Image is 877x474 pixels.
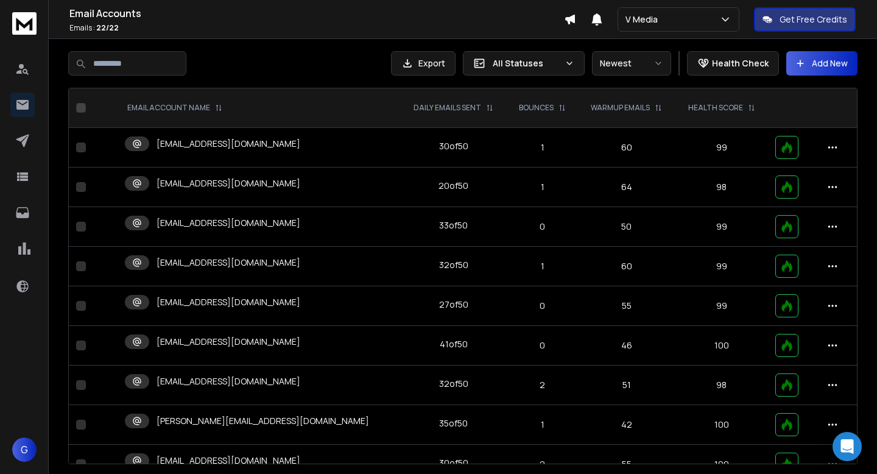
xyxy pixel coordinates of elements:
[157,375,300,387] p: [EMAIL_ADDRESS][DOMAIN_NAME]
[514,141,571,154] p: 1
[157,138,300,150] p: [EMAIL_ADDRESS][DOMAIN_NAME]
[493,57,560,69] p: All Statuses
[157,415,369,427] p: [PERSON_NAME][EMAIL_ADDRESS][DOMAIN_NAME]
[12,437,37,462] button: G
[675,366,768,405] td: 98
[688,103,743,113] p: HEALTH SCORE
[439,457,468,469] div: 30 of 50
[687,51,779,76] button: Health Check
[439,259,468,271] div: 32 of 50
[712,57,769,69] p: Health Check
[157,256,300,269] p: [EMAIL_ADDRESS][DOMAIN_NAME]
[578,207,675,247] td: 50
[96,23,119,33] span: 22 / 22
[833,432,862,461] div: Open Intercom Messenger
[519,103,554,113] p: BOUNCES
[69,23,564,33] p: Emails :
[439,299,468,311] div: 27 of 50
[675,405,768,445] td: 100
[578,326,675,366] td: 46
[438,180,468,192] div: 20 of 50
[439,219,468,232] div: 33 of 50
[675,168,768,207] td: 98
[12,12,37,35] img: logo
[440,338,468,350] div: 41 of 50
[578,286,675,326] td: 55
[514,181,571,193] p: 1
[439,378,468,390] div: 32 of 50
[578,168,675,207] td: 64
[514,221,571,233] p: 0
[157,217,300,229] p: [EMAIL_ADDRESS][DOMAIN_NAME]
[675,247,768,286] td: 99
[578,247,675,286] td: 60
[578,366,675,405] td: 51
[591,103,650,113] p: WARMUP EMAILS
[157,177,300,189] p: [EMAIL_ADDRESS][DOMAIN_NAME]
[780,13,847,26] p: Get Free Credits
[157,336,300,348] p: [EMAIL_ADDRESS][DOMAIN_NAME]
[786,51,858,76] button: Add New
[514,300,571,312] p: 0
[391,51,456,76] button: Export
[514,458,571,470] p: 2
[578,405,675,445] td: 42
[127,103,222,113] div: EMAIL ACCOUNT NAME
[514,260,571,272] p: 1
[414,103,481,113] p: DAILY EMAILS SENT
[439,140,468,152] div: 30 of 50
[514,419,571,431] p: 1
[514,339,571,352] p: 0
[578,128,675,168] td: 60
[69,6,564,21] h1: Email Accounts
[675,326,768,366] td: 100
[157,296,300,308] p: [EMAIL_ADDRESS][DOMAIN_NAME]
[514,379,571,391] p: 2
[439,417,468,430] div: 35 of 50
[592,51,671,76] button: Newest
[675,207,768,247] td: 99
[625,13,663,26] p: V Media
[675,286,768,326] td: 99
[675,128,768,168] td: 99
[157,455,300,467] p: [EMAIL_ADDRESS][DOMAIN_NAME]
[754,7,856,32] button: Get Free Credits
